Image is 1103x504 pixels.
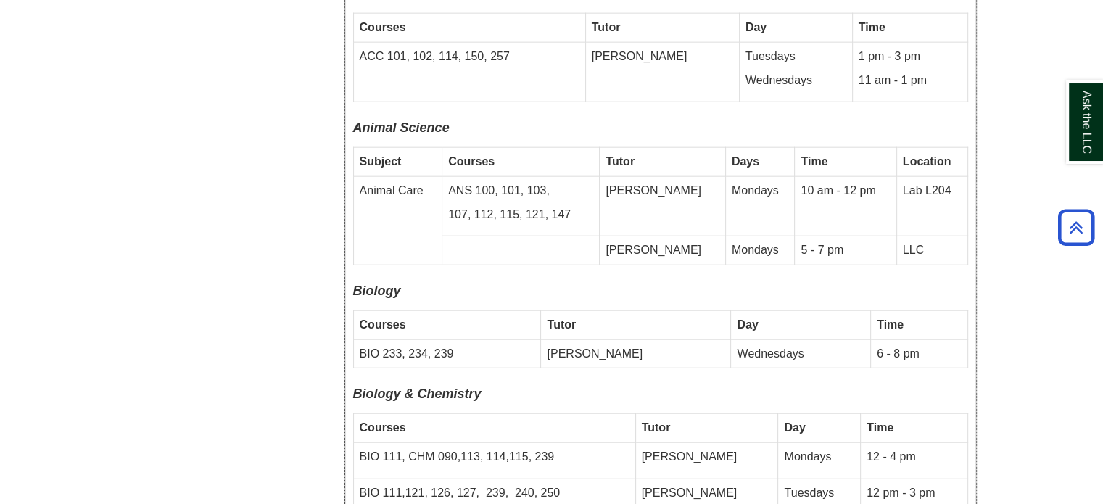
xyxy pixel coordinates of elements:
td: Mondays [725,176,795,236]
p: 11 am - 1 pm [859,73,962,89]
strong: Time [801,155,827,168]
font: Biology & Chemistry [353,387,482,401]
td: BIO 111, CHM 090,113, 114,115, 239 [353,442,635,479]
b: Location [903,155,951,168]
td: Mondays [725,236,795,265]
p: BIO 111,121, 126, 127, 239, 240, 250 [360,485,629,502]
td: Animal Care [353,176,442,265]
strong: Day [737,318,758,331]
p: 1 pm - 3 pm [859,49,962,65]
td: [PERSON_NAME] [585,42,739,102]
strong: Courses [360,421,406,434]
p: ANS 100, 101, 103, [448,183,593,199]
strong: Tutor [547,318,576,331]
strong: Day [745,21,767,33]
td: 5 - 7 pm [795,236,896,265]
td: 10 am - 12 pm [795,176,896,236]
td: BIO 233, 234, 239 [353,339,541,368]
p: Mondays [784,449,854,466]
strong: Tutor [606,155,635,168]
p: 107, 112, 115, 121, 147 [448,207,593,223]
strong: Courses [360,21,406,33]
td: [PERSON_NAME] [600,176,725,236]
strong: Time [867,421,893,434]
i: Animal Science [353,120,450,135]
p: Tuesdays [745,49,846,65]
strong: Courses [448,155,495,168]
p: 12 - 4 pm [867,449,961,466]
font: Biology [353,284,401,298]
p: Wednesdays [745,73,846,89]
strong: Courses [360,318,406,331]
td: [PERSON_NAME] [600,236,725,265]
strong: Time [877,318,904,331]
strong: Tutor [592,21,621,33]
td: ACC 101, 102, 114, 150, 257 [353,42,585,102]
strong: Time [859,21,885,33]
b: Days [732,155,759,168]
p: [PERSON_NAME] [642,449,772,466]
strong: Tutor [642,421,671,434]
strong: Subject [360,155,402,168]
td: LLC [896,236,967,265]
td: 6 - 8 pm [871,339,967,368]
strong: Day [784,421,805,434]
a: Back to Top [1053,218,1099,237]
td: [PERSON_NAME] [541,339,731,368]
p: Lab L204 [903,183,962,199]
td: Wednesdays [731,339,871,368]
